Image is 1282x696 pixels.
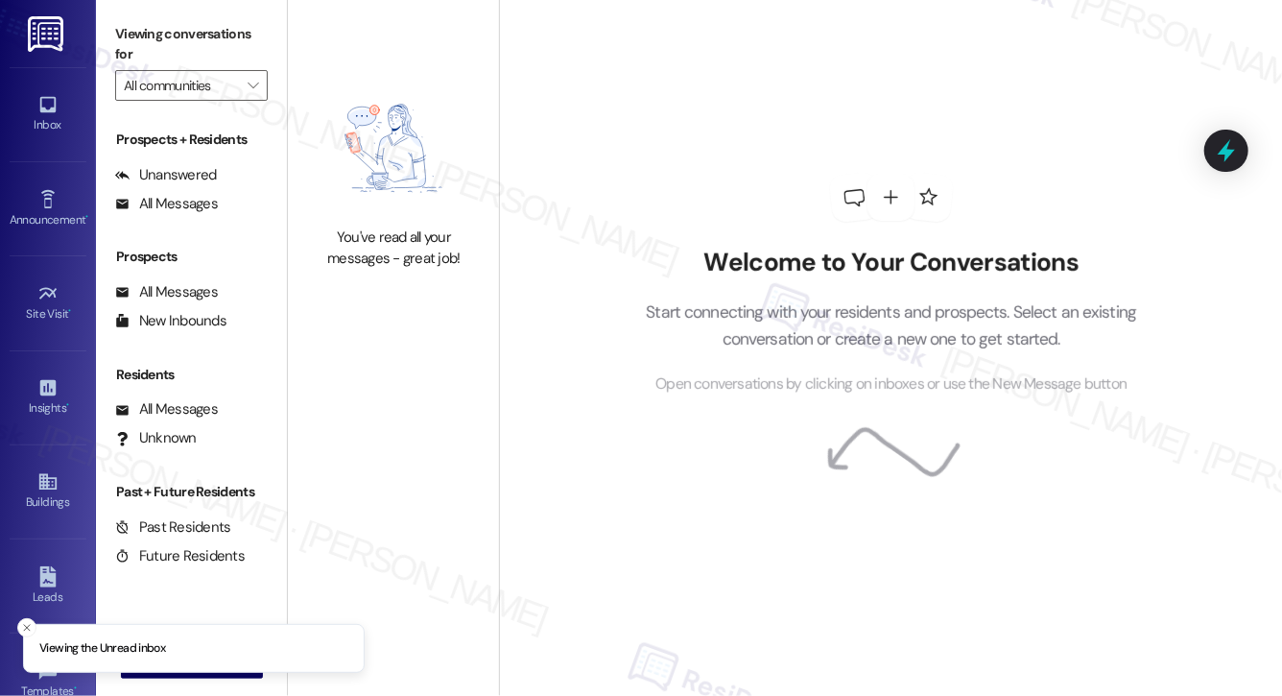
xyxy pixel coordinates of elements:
a: Leads [10,561,86,612]
button: Close toast [17,618,36,637]
div: Unanswered [115,165,217,185]
a: Buildings [10,466,86,517]
a: Site Visit • [10,277,86,329]
div: New Inbounds [115,311,226,331]
span: • [85,210,88,224]
i:  [248,78,258,93]
div: You've read all your messages - great job! [309,228,478,269]
h2: Welcome to Your Conversations [617,248,1166,278]
div: Future Residents [115,546,245,566]
p: Viewing the Unread inbox [39,640,165,658]
input: All communities [124,70,237,101]
div: Prospects + Residents [96,130,287,150]
span: Open conversations by clicking on inboxes or use the New Message button [655,372,1127,396]
a: Inbox [10,88,86,140]
div: Past Residents [115,517,231,538]
span: • [66,398,69,412]
img: empty-state [309,79,478,218]
span: • [74,682,77,695]
div: All Messages [115,282,218,302]
label: Viewing conversations for [115,19,268,70]
div: Residents [96,365,287,385]
div: Prospects [96,247,287,267]
div: All Messages [115,399,218,420]
a: Insights • [10,372,86,423]
div: All Messages [115,194,218,214]
div: Past + Future Residents [96,482,287,502]
span: • [69,304,72,318]
img: ResiDesk Logo [28,16,67,52]
div: Unknown [115,428,197,448]
p: Start connecting with your residents and prospects. Select an existing conversation or create a n... [617,298,1166,352]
